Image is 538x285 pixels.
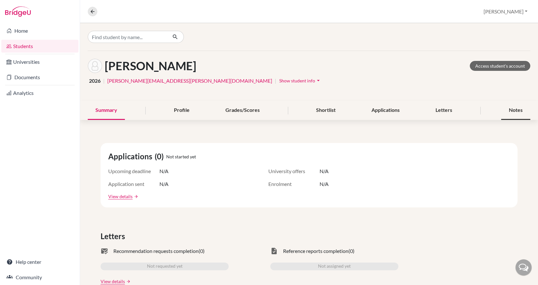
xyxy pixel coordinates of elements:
[279,76,322,86] button: Show student infoarrow_drop_down
[501,101,530,120] div: Notes
[108,180,159,188] span: Application sent
[279,78,315,83] span: Show student info
[113,247,199,255] span: Recommendation requests completion
[308,101,343,120] div: Shortlist
[107,77,272,85] a: [PERSON_NAME][EMAIL_ADDRESS][PERSON_NAME][DOMAIN_NAME]
[101,247,108,255] span: mark_email_read
[470,61,530,71] a: Access student's account
[159,167,168,175] span: N/A
[275,77,276,85] span: |
[5,6,31,17] img: Bridge-U
[318,263,351,270] span: Not assigned yet
[159,180,168,188] span: N/A
[108,167,159,175] span: Upcoming deadline
[147,263,183,270] span: Not requested yet
[348,247,355,255] span: (0)
[1,55,78,68] a: Universities
[105,59,196,73] h1: [PERSON_NAME]
[1,24,78,37] a: Home
[108,151,155,162] span: Applications
[315,77,322,84] i: arrow_drop_down
[218,101,267,120] div: Grades/Scores
[88,59,102,73] img: Zeno Varga's avatar
[166,153,196,160] span: Not started yet
[1,271,78,284] a: Community
[268,167,320,175] span: University offers
[1,87,78,99] a: Analytics
[133,194,138,199] a: arrow_forward
[166,101,197,120] div: Profile
[1,40,78,53] a: Students
[1,256,78,268] a: Help center
[103,77,105,85] span: |
[428,101,460,120] div: Letters
[268,180,320,188] span: Enrolment
[14,4,28,10] span: Help
[101,278,125,285] a: View details
[88,31,167,43] input: Find student by name...
[155,151,166,162] span: (0)
[108,193,133,200] a: View details
[283,247,348,255] span: Reference reports completion
[1,71,78,84] a: Documents
[320,167,329,175] span: N/A
[88,101,125,120] div: Summary
[101,231,127,242] span: Letters
[199,247,205,255] span: (0)
[364,101,407,120] div: Applications
[89,77,101,85] span: 2026
[125,279,131,284] a: arrow_forward
[320,180,329,188] span: N/A
[270,247,278,255] span: task
[481,5,530,18] button: [PERSON_NAME]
